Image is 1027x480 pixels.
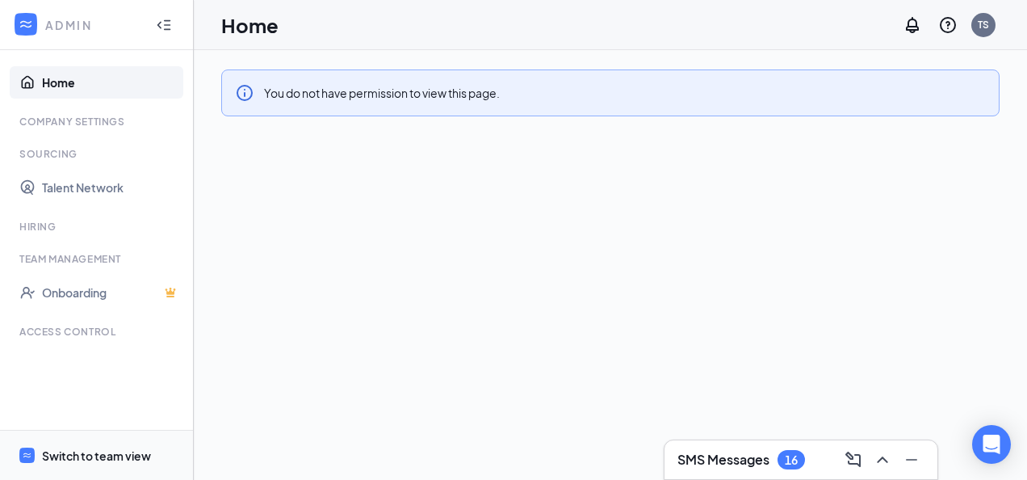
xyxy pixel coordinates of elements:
[19,147,177,161] div: Sourcing
[899,447,924,473] button: Minimize
[156,17,172,33] svg: Collapse
[42,171,180,204] a: Talent Network
[18,16,34,32] svg: WorkstreamLogo
[42,276,180,309] a: OnboardingCrown
[978,18,989,32] div: TS
[19,220,177,234] div: Hiring
[840,447,866,473] button: ComposeMessage
[972,425,1011,464] div: Open Intercom Messenger
[19,325,177,339] div: Access control
[873,450,892,469] svg: ChevronUp
[785,453,798,467] div: 16
[42,448,151,464] div: Switch to team view
[19,252,177,266] div: Team Management
[22,450,32,461] svg: WorkstreamLogo
[235,83,254,103] svg: Info
[677,451,769,469] h3: SMS Messages
[264,83,500,101] div: You do not have permission to view this page.
[903,15,922,35] svg: Notifications
[902,450,921,469] svg: Minimize
[870,447,895,473] button: ChevronUp
[19,115,177,128] div: Company Settings
[221,11,279,39] h1: Home
[938,15,958,35] svg: QuestionInfo
[45,17,141,33] div: ADMIN
[42,66,180,99] a: Home
[844,450,863,469] svg: ComposeMessage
